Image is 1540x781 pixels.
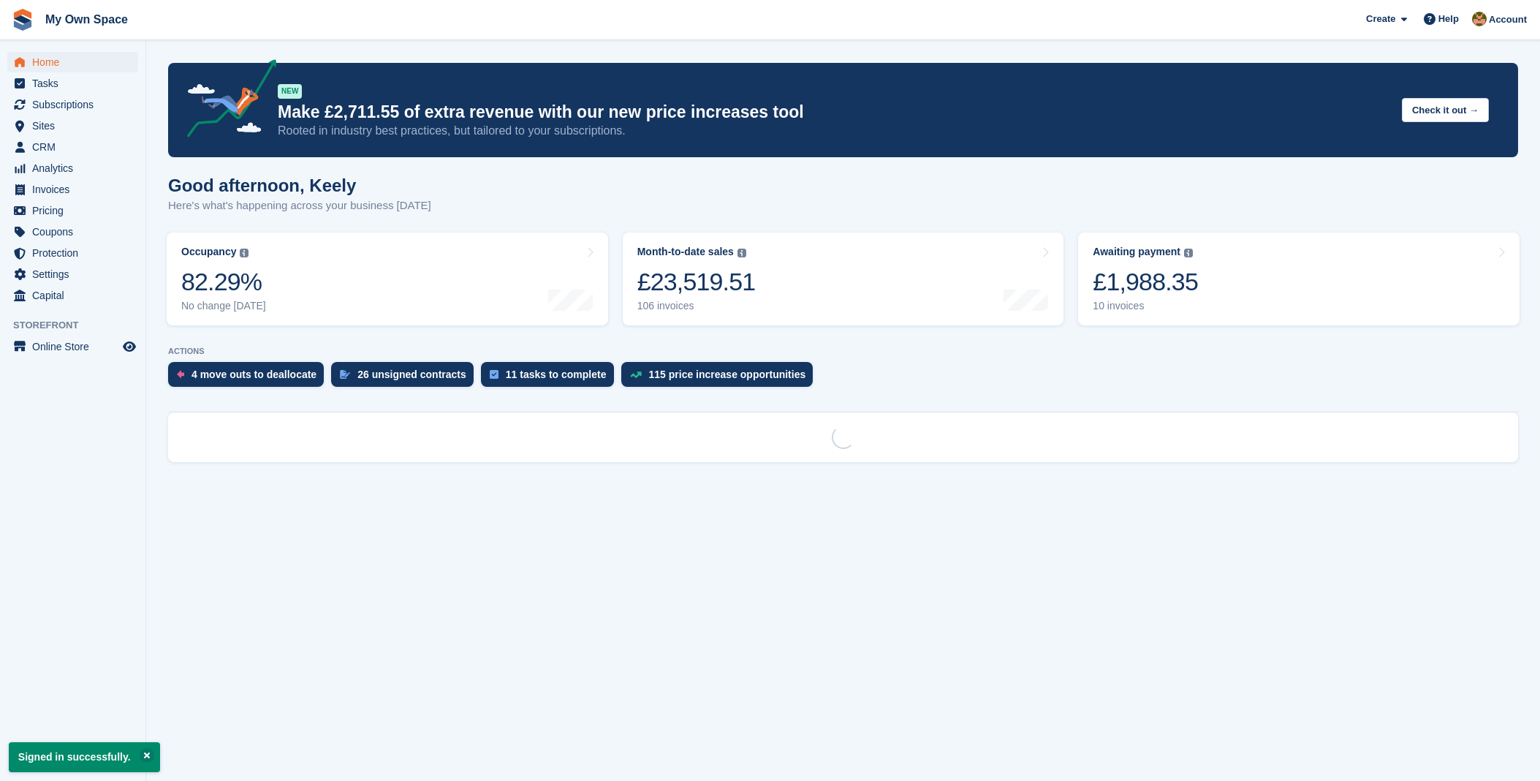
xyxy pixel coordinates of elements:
[278,84,302,99] div: NEW
[7,336,138,357] a: menu
[7,179,138,200] a: menu
[506,369,607,380] div: 11 tasks to complete
[1472,12,1487,26] img: Keely Collin
[240,249,249,257] img: icon-info-grey-7440780725fd019a000dd9b08b2336e03edf1995a4989e88bcd33f0948082b44.svg
[623,233,1064,325] a: Month-to-date sales £23,519.51 106 invoices
[168,176,431,195] h1: Good afternoon, Keely
[1438,12,1459,26] span: Help
[9,742,160,772] p: Signed in successfully.
[1078,233,1520,325] a: Awaiting payment £1,988.35 10 invoices
[7,116,138,136] a: menu
[1184,249,1193,257] img: icon-info-grey-7440780725fd019a000dd9b08b2336e03edf1995a4989e88bcd33f0948082b44.svg
[121,338,138,355] a: Preview store
[7,243,138,263] a: menu
[181,267,266,297] div: 82.29%
[32,158,120,178] span: Analytics
[32,200,120,221] span: Pricing
[175,59,277,143] img: price-adjustments-announcement-icon-8257ccfd72463d97f412b2fc003d46551f7dbcb40ab6d574587a9cd5c0d94...
[181,300,266,312] div: No change [DATE]
[7,73,138,94] a: menu
[168,347,1518,356] p: ACTIONS
[278,123,1390,139] p: Rooted in industry best practices, but tailored to your subscriptions.
[177,370,184,379] img: move_outs_to_deallocate_icon-f764333ba52eb49d3ac5e1228854f67142a1ed5810a6f6cc68b1a99e826820c5.svg
[32,264,120,284] span: Settings
[7,200,138,221] a: menu
[278,102,1390,123] p: Make £2,711.55 of extra revenue with our new price increases tool
[1093,267,1198,297] div: £1,988.35
[637,267,756,297] div: £23,519.51
[32,73,120,94] span: Tasks
[13,318,145,333] span: Storefront
[621,362,821,394] a: 115 price increase opportunities
[7,158,138,178] a: menu
[168,197,431,214] p: Here's what's happening across your business [DATE]
[32,336,120,357] span: Online Store
[32,243,120,263] span: Protection
[637,300,756,312] div: 106 invoices
[32,116,120,136] span: Sites
[331,362,481,394] a: 26 unsigned contracts
[7,137,138,157] a: menu
[637,246,734,258] div: Month-to-date sales
[630,371,642,378] img: price_increase_opportunities-93ffe204e8149a01c8c9dc8f82e8f89637d9d84a8eef4429ea346261dce0b2c0.svg
[357,369,466,380] div: 26 unsigned contracts
[39,7,134,31] a: My Own Space
[7,52,138,72] a: menu
[32,179,120,200] span: Invoices
[1366,12,1395,26] span: Create
[167,233,608,325] a: Occupancy 82.29% No change [DATE]
[32,94,120,115] span: Subscriptions
[1402,98,1489,122] button: Check it out →
[340,370,350,379] img: contract_signature_icon-13c848040528278c33f63329250d36e43548de30e8caae1d1a13099fd9432cc5.svg
[32,222,120,242] span: Coupons
[168,362,331,394] a: 4 move outs to deallocate
[7,285,138,306] a: menu
[32,137,120,157] span: CRM
[1489,12,1527,27] span: Account
[481,362,621,394] a: 11 tasks to complete
[32,285,120,306] span: Capital
[7,94,138,115] a: menu
[649,369,806,380] div: 115 price increase opportunities
[7,264,138,284] a: menu
[7,222,138,242] a: menu
[490,370,498,379] img: task-75834270c22a3079a89374b754ae025e5fb1db73e45f91037f5363f120a921f8.svg
[1093,246,1180,258] div: Awaiting payment
[191,369,316,380] div: 4 move outs to deallocate
[1093,300,1198,312] div: 10 invoices
[737,249,746,257] img: icon-info-grey-7440780725fd019a000dd9b08b2336e03edf1995a4989e88bcd33f0948082b44.svg
[12,9,34,31] img: stora-icon-8386f47178a22dfd0bd8f6a31ec36ba5ce8667c1dd55bd0f319d3a0aa187defe.svg
[181,246,236,258] div: Occupancy
[32,52,120,72] span: Home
